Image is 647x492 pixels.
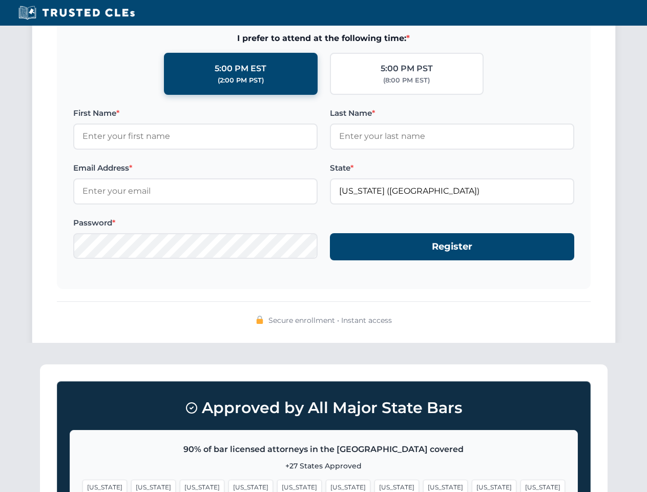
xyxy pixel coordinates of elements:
[73,124,318,149] input: Enter your first name
[73,32,574,45] span: I prefer to attend at the following time:
[218,75,264,86] div: (2:00 PM PST)
[383,75,430,86] div: (8:00 PM EST)
[330,162,574,174] label: State
[73,162,318,174] label: Email Address
[82,460,565,471] p: +27 States Approved
[73,107,318,119] label: First Name
[73,217,318,229] label: Password
[215,62,266,75] div: 5:00 PM EST
[73,178,318,204] input: Enter your email
[256,316,264,324] img: 🔒
[381,62,433,75] div: 5:00 PM PST
[70,394,578,422] h3: Approved by All Major State Bars
[330,124,574,149] input: Enter your last name
[330,233,574,260] button: Register
[15,5,138,20] img: Trusted CLEs
[268,315,392,326] span: Secure enrollment • Instant access
[330,107,574,119] label: Last Name
[330,178,574,204] input: Florida (FL)
[82,443,565,456] p: 90% of bar licensed attorneys in the [GEOGRAPHIC_DATA] covered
